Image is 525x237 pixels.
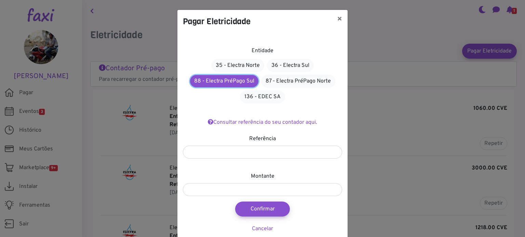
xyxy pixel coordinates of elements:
a: 35 - Electra Norte [211,59,264,72]
h4: Pagar Eletricidade [183,15,251,28]
label: Referência [249,135,276,143]
a: Cancelar [252,225,273,232]
a: 87 - Electra PréPago Norte [261,75,335,88]
a: 136 - EDEC SA [240,90,285,103]
label: Montante [251,172,274,180]
a: 88 - Electra PréPago Sul [190,75,258,87]
label: Entidade [252,47,273,55]
a: 36 - Electra Sul [267,59,314,72]
button: × [332,10,348,29]
a: Consultar referência do seu contador aqui. [208,119,317,126]
button: Confirmar [235,202,290,217]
